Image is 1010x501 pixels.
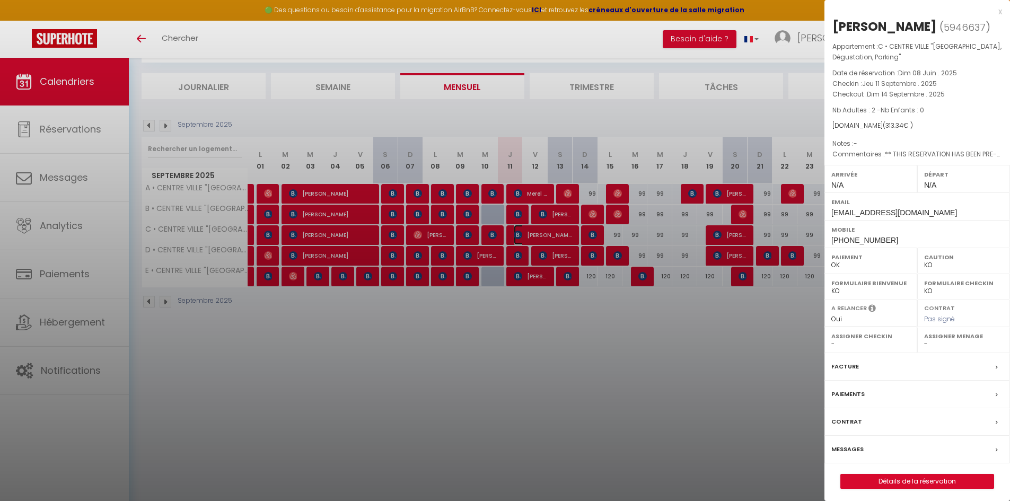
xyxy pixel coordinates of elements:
[867,90,945,99] span: Dim 14 Septembre . 2025
[831,331,910,341] label: Assigner Checkin
[939,20,990,34] span: ( )
[885,121,903,130] span: 313.34
[832,149,1002,160] p: Commentaires :
[831,169,910,180] label: Arrivée
[924,331,1003,341] label: Assigner Menage
[854,139,857,148] span: -
[898,68,957,77] span: Dim 08 Juin . 2025
[832,41,1002,63] p: Appartement :
[8,4,40,36] button: Ouvrir le widget de chat LiveChat
[831,252,910,262] label: Paiement
[832,106,924,115] span: Nb Adultes : 2 -
[832,138,1002,149] p: Notes :
[831,181,844,189] span: N/A
[831,278,910,288] label: Formulaire Bienvenue
[831,208,957,217] span: [EMAIL_ADDRESS][DOMAIN_NAME]
[924,314,955,323] span: Pas signé
[841,474,994,488] a: Détails de la réservation
[924,304,955,311] label: Contrat
[831,361,859,372] label: Facture
[965,453,1002,493] iframe: Chat
[831,224,1003,235] label: Mobile
[831,444,864,455] label: Messages
[831,236,898,244] span: [PHONE_NUMBER]
[924,278,1003,288] label: Formulaire Checkin
[862,79,937,88] span: Jeu 11 Septembre . 2025
[881,106,924,115] span: Nb Enfants : 0
[832,68,1002,78] p: Date de réservation :
[924,252,1003,262] label: Caution
[832,89,1002,100] p: Checkout :
[832,42,1002,61] span: C • CENTRE VILLE "[GEOGRAPHIC_DATA], Dégustation, Parking"
[832,78,1002,89] p: Checkin :
[868,304,876,315] i: Sélectionner OUI si vous souhaiter envoyer les séquences de messages post-checkout
[831,197,1003,207] label: Email
[831,416,862,427] label: Contrat
[832,18,937,35] div: [PERSON_NAME]
[832,121,1002,131] div: [DOMAIN_NAME]
[840,474,994,489] button: Détails de la réservation
[924,169,1003,180] label: Départ
[944,21,986,34] span: 5946637
[824,5,1002,18] div: x
[831,389,865,400] label: Paiements
[924,181,936,189] span: N/A
[831,304,867,313] label: A relancer
[883,121,913,130] span: ( € )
